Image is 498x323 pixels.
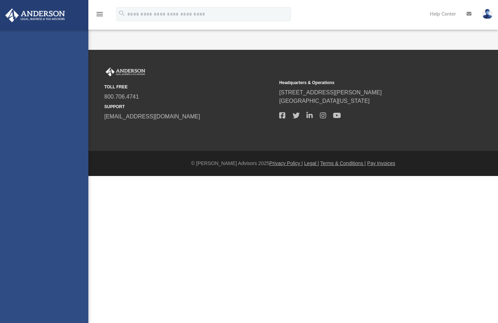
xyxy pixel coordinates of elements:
[104,67,147,77] img: Anderson Advisors Platinum Portal
[320,160,366,166] a: Terms & Conditions |
[95,13,104,18] a: menu
[482,9,493,19] img: User Pic
[279,89,382,95] a: [STREET_ADDRESS][PERSON_NAME]
[95,10,104,18] i: menu
[304,160,319,166] a: Legal |
[279,98,370,104] a: [GEOGRAPHIC_DATA][US_STATE]
[88,160,498,167] div: © [PERSON_NAME] Advisors 2025
[104,94,139,100] a: 800.706.4741
[279,80,449,86] small: Headquarters & Operations
[104,104,274,110] small: SUPPORT
[104,84,274,90] small: TOLL FREE
[3,8,67,22] img: Anderson Advisors Platinum Portal
[269,160,303,166] a: Privacy Policy |
[104,113,200,119] a: [EMAIL_ADDRESS][DOMAIN_NAME]
[118,10,126,17] i: search
[367,160,395,166] a: Pay Invoices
